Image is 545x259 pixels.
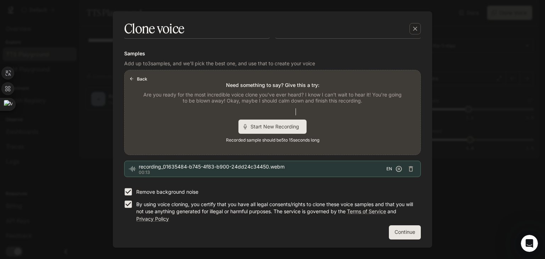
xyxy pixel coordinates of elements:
[127,73,150,84] button: Back
[386,165,392,172] span: EN
[142,92,403,104] p: Are you ready for the most incredible voice clone you've ever heard? I know I can't wait to hear ...
[124,50,421,57] h6: Samples
[136,216,169,222] a: Privacy Policy
[347,208,386,214] a: Terms of Service
[136,188,198,195] p: Remove background noise
[139,163,386,170] span: recording_01635484-b745-4f83-b900-24dd24c34450.webm
[389,225,421,239] button: Continue
[124,60,421,67] p: Add up to 3 samples, and we'll pick the best one, and use that to create your voice
[238,120,307,134] div: Start New Recording
[251,123,304,130] span: Start New Recording
[124,20,184,38] h5: Clone voice
[226,137,319,144] span: Recorded sample should be 5 to 15 seconds long
[521,235,538,252] iframe: Intercom live chat
[226,82,319,89] p: Need something to say? Give this a try:
[136,201,415,222] p: By using voice cloning, you certify that you have all legal consents/rights to clone these voice ...
[139,170,386,175] p: 00:13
